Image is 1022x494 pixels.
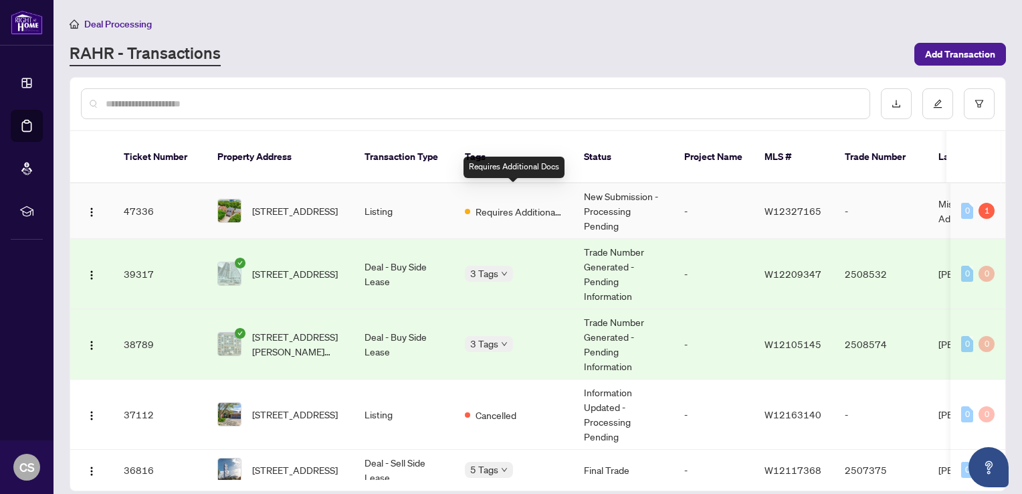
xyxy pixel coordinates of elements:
div: 0 [961,266,973,282]
span: Add Transaction [925,44,995,65]
td: 47336 [113,183,207,239]
span: [STREET_ADDRESS][PERSON_NAME][PERSON_NAME] [252,329,343,359]
td: Trade Number Generated - Pending Information [573,239,674,309]
button: Logo [81,200,102,222]
span: [STREET_ADDRESS] [252,266,338,281]
span: W12209347 [764,268,821,280]
div: 0 [961,336,973,352]
button: Logo [81,333,102,355]
td: - [674,380,754,450]
img: Logo [86,466,97,477]
td: Deal - Buy Side Lease [354,239,454,309]
div: Requires Additional Docs [464,157,565,178]
img: Logo [86,207,97,218]
td: Information Updated - Processing Pending [573,380,674,450]
button: Logo [81,263,102,284]
span: down [501,270,508,277]
td: - [674,239,754,309]
img: logo [11,10,43,35]
span: filter [975,99,984,108]
img: Logo [86,270,97,280]
button: Add Transaction [914,43,1006,66]
button: Logo [81,404,102,425]
div: 1 [979,203,995,219]
span: 3 Tags [470,266,498,281]
th: MLS # [754,131,834,183]
a: RAHR - Transactions [70,42,221,66]
td: Listing [354,380,454,450]
button: Open asap [968,447,1009,487]
button: download [881,88,912,119]
td: - [674,450,754,491]
div: 0 [979,266,995,282]
span: W12163140 [764,408,821,420]
span: Requires Additional Docs [476,204,563,219]
span: down [501,467,508,473]
th: Property Address [207,131,354,183]
td: 39317 [113,239,207,309]
img: thumbnail-img [218,459,241,481]
td: 37112 [113,380,207,450]
span: 5 Tags [470,462,498,477]
td: - [674,309,754,380]
th: Ticket Number [113,131,207,183]
td: 2508532 [834,239,928,309]
td: - [834,380,928,450]
div: 0 [961,406,973,422]
td: Final Trade [573,450,674,491]
span: Deal Processing [84,18,152,30]
td: Deal - Sell Side Lease [354,450,454,491]
img: thumbnail-img [218,403,241,426]
td: - [674,183,754,239]
td: Trade Number Generated - Pending Information [573,309,674,380]
td: - [834,183,928,239]
th: Transaction Type [354,131,454,183]
th: Trade Number [834,131,928,183]
td: Listing [354,183,454,239]
span: W12105145 [764,338,821,350]
span: check-circle [235,258,245,268]
div: 0 [979,406,995,422]
th: Project Name [674,131,754,183]
div: 0 [979,336,995,352]
img: thumbnail-img [218,199,241,222]
div: 0 [961,462,973,478]
span: home [70,19,79,29]
img: thumbnail-img [218,333,241,355]
td: 2508574 [834,309,928,380]
button: Logo [81,459,102,481]
img: thumbnail-img [218,262,241,285]
span: W12117368 [764,464,821,476]
span: Cancelled [476,408,516,422]
button: edit [922,88,953,119]
button: filter [964,88,995,119]
span: [STREET_ADDRESS] [252,203,338,218]
td: 38789 [113,309,207,380]
td: New Submission - Processing Pending [573,183,674,239]
span: [STREET_ADDRESS] [252,463,338,477]
td: 2507375 [834,450,928,491]
div: 0 [961,203,973,219]
td: Deal - Buy Side Lease [354,309,454,380]
td: 36816 [113,450,207,491]
img: Logo [86,410,97,421]
span: download [892,99,901,108]
span: W12327165 [764,205,821,217]
span: down [501,341,508,347]
span: CS [19,458,35,477]
th: Status [573,131,674,183]
span: [STREET_ADDRESS] [252,407,338,422]
span: edit [933,99,942,108]
span: 3 Tags [470,336,498,351]
img: Logo [86,340,97,351]
th: Tags [454,131,573,183]
span: check-circle [235,328,245,339]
